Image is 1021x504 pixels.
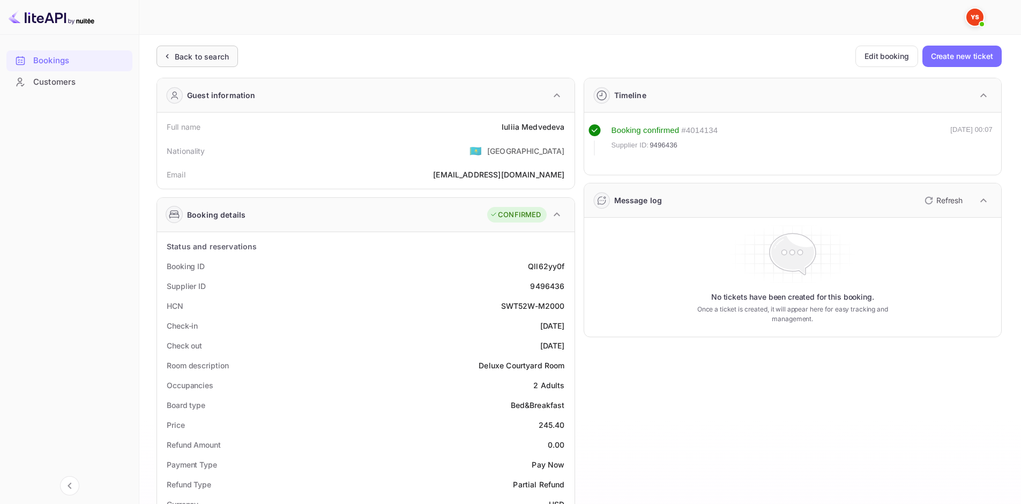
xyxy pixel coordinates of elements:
[167,459,217,470] div: Payment Type
[548,439,565,450] div: 0.00
[501,300,565,312] div: SWT52W-M2000
[167,419,185,431] div: Price
[167,241,257,252] div: Status and reservations
[6,72,132,93] div: Customers
[175,51,229,62] div: Back to search
[167,399,205,411] div: Board type
[479,360,564,371] div: Deluxe Courtyard Room
[167,360,228,371] div: Room description
[167,320,198,331] div: Check-in
[167,300,183,312] div: HCN
[167,340,202,351] div: Check out
[490,210,541,220] div: CONFIRMED
[469,141,482,160] span: United States
[614,195,662,206] div: Message log
[167,145,205,157] div: Nationality
[487,145,565,157] div: [GEOGRAPHIC_DATA]
[922,46,1002,67] button: Create new ticket
[6,72,132,92] a: Customers
[936,195,963,206] p: Refresh
[539,419,565,431] div: 245.40
[950,124,993,155] div: [DATE] 00:07
[680,305,905,324] p: Once a ticket is created, it will appear here for easy tracking and management.
[855,46,918,67] button: Edit booking
[167,439,221,450] div: Refund Amount
[33,76,127,88] div: Customers
[614,90,646,101] div: Timeline
[6,50,132,70] a: Bookings
[711,292,874,302] p: No tickets have been created for this booking.
[612,140,649,151] span: Supplier ID:
[167,479,211,490] div: Refund Type
[33,55,127,67] div: Bookings
[533,380,564,391] div: 2 Adults
[167,380,213,391] div: Occupancies
[532,459,564,470] div: Pay Now
[6,50,132,71] div: Bookings
[9,9,94,26] img: LiteAPI logo
[167,169,185,180] div: Email
[187,209,245,220] div: Booking details
[433,169,564,180] div: [EMAIL_ADDRESS][DOMAIN_NAME]
[167,280,206,292] div: Supplier ID
[167,261,205,272] div: Booking ID
[511,399,565,411] div: Bed&Breakfast
[540,320,565,331] div: [DATE]
[650,140,677,151] span: 9496436
[528,261,564,272] div: Qll62yy0f
[966,9,983,26] img: Yandex Support
[513,479,564,490] div: Partial Refund
[540,340,565,351] div: [DATE]
[502,121,564,132] div: Iuliia Medvedeva
[918,192,967,209] button: Refresh
[187,90,256,101] div: Guest information
[612,124,680,137] div: Booking confirmed
[60,476,79,495] button: Collapse navigation
[530,280,564,292] div: 9496436
[167,121,200,132] div: Full name
[681,124,718,137] div: # 4014134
